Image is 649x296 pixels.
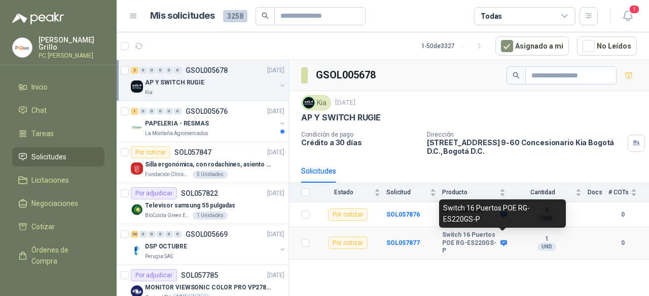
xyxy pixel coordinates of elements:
b: 1 [512,235,582,243]
div: 0 [165,108,173,115]
div: Todas [481,11,502,22]
div: 1 Unidades [193,212,228,220]
p: MONITOR VIEWSONIC COLOR PRO VP2786-4K [145,283,271,292]
p: BioCosta Green Energy S.A.S [145,212,191,220]
p: [DATE] [335,98,355,108]
div: 0 [148,231,156,238]
div: 0 [174,231,182,238]
span: Solicitudes [31,151,66,162]
p: Perugia SAS [145,252,173,261]
a: Inicio [12,77,104,97]
p: [DATE] [267,189,284,198]
p: SOL057785 [181,272,218,279]
div: Por adjudicar [131,187,177,199]
div: Por adjudicar [131,269,177,281]
div: 1 [131,108,138,115]
p: Silla ergonómica, con rodachines, asiento ajustable en altura, espaldar alto, [145,160,271,170]
b: 0 [608,238,637,248]
p: [DATE] [267,66,284,75]
p: SOL057847 [174,149,211,156]
span: Órdenes de Compra [31,244,95,267]
span: search [262,12,269,19]
p: PC [PERSON_NAME] [39,53,104,59]
a: Por adjudicarSOL057822[DATE] Company LogoTelevisor samsung 55 pulgadasBioCosta Green Energy S.A.S... [117,183,289,224]
a: Por cotizarSOL057847[DATE] Company LogoSilla ergonómica, con rodachines, asiento ajustable en alt... [117,142,289,183]
div: 0 [165,67,173,74]
p: Fundación Clínica Shaio [145,171,191,179]
a: Órdenes de Compra [12,240,104,271]
button: Asignado a mi [495,36,569,56]
div: 0 [148,108,156,115]
p: [DATE] [267,230,284,239]
p: DSP OCTUBRE [145,242,187,251]
div: 0 [157,231,164,238]
div: 20 [131,231,138,238]
div: Switch 16 Puertos POE RG-ES220GS-P [439,199,566,228]
img: Company Logo [303,97,314,108]
a: 1 0 0 0 0 0 GSOL005676[DATE] Company LogoPAPELERIA - RESMASLa Montaña Agromercados [131,105,286,138]
span: 3258 [223,10,247,22]
p: AP Y SWITCH RUGIE [301,112,381,123]
a: SOL057876 [386,211,420,218]
span: Licitaciones [31,175,69,186]
div: 5 Unidades [193,171,228,179]
span: Chat [31,105,47,116]
p: GSOL005678 [186,67,228,74]
b: SOL057877 [386,239,420,246]
a: Tareas [12,124,104,143]
div: 0 [165,231,173,238]
p: SOL057822 [181,190,218,197]
div: 0 [157,67,164,74]
p: Condición de pago [301,131,419,138]
img: Company Logo [131,121,143,134]
div: 0 [174,67,182,74]
p: Crédito a 30 días [301,138,419,147]
div: Por cotizar [131,146,170,158]
span: Negociaciones [31,198,78,209]
span: Producto [442,189,497,196]
div: 0 [139,67,147,74]
span: Cantidad [512,189,573,196]
div: 0 [148,67,156,74]
p: Kia [145,89,153,97]
p: [DATE] [267,148,284,157]
img: Company Logo [131,203,143,216]
th: Docs [588,183,608,202]
a: Solicitudes [12,147,104,166]
a: 2 0 0 0 0 0 GSOL005678[DATE] Company LogoAP Y SWITCH RUGIEKia [131,64,286,97]
th: # COTs [608,183,649,202]
button: 1 [619,7,637,25]
p: [DATE] [267,271,284,280]
th: Producto [442,183,512,202]
div: Por cotizar [328,237,368,249]
h3: GSOL005678 [316,67,377,83]
p: Dirección [427,131,624,138]
p: PAPELERIA - RESMAS [145,119,209,129]
div: 0 [139,231,147,238]
p: AP Y SWITCH RUGIE [145,78,204,88]
div: Por cotizar [328,208,368,221]
span: Tareas [31,128,54,139]
img: Company Logo [131,80,143,93]
div: 0 [157,108,164,115]
p: [DATE] [267,107,284,116]
div: 0 [174,108,182,115]
b: 0 [608,210,637,220]
p: GSOL005676 [186,108,228,115]
b: Switch 16 Puertos POE RG-ES220GS-P [442,231,498,255]
div: 2 [131,67,138,74]
a: Cotizar [12,217,104,236]
span: Inicio [31,81,48,93]
a: Licitaciones [12,171,104,190]
h1: Mis solicitudes [150,9,215,23]
div: 0 [139,108,147,115]
th: Cantidad [512,183,588,202]
button: No Leídos [577,36,637,56]
div: Solicitudes [301,165,336,177]
p: La Montaña Agromercados [145,130,208,138]
a: Chat [12,101,104,120]
p: Televisor samsung 55 pulgadas [145,201,235,210]
span: search [513,72,520,79]
span: # COTs [608,189,629,196]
